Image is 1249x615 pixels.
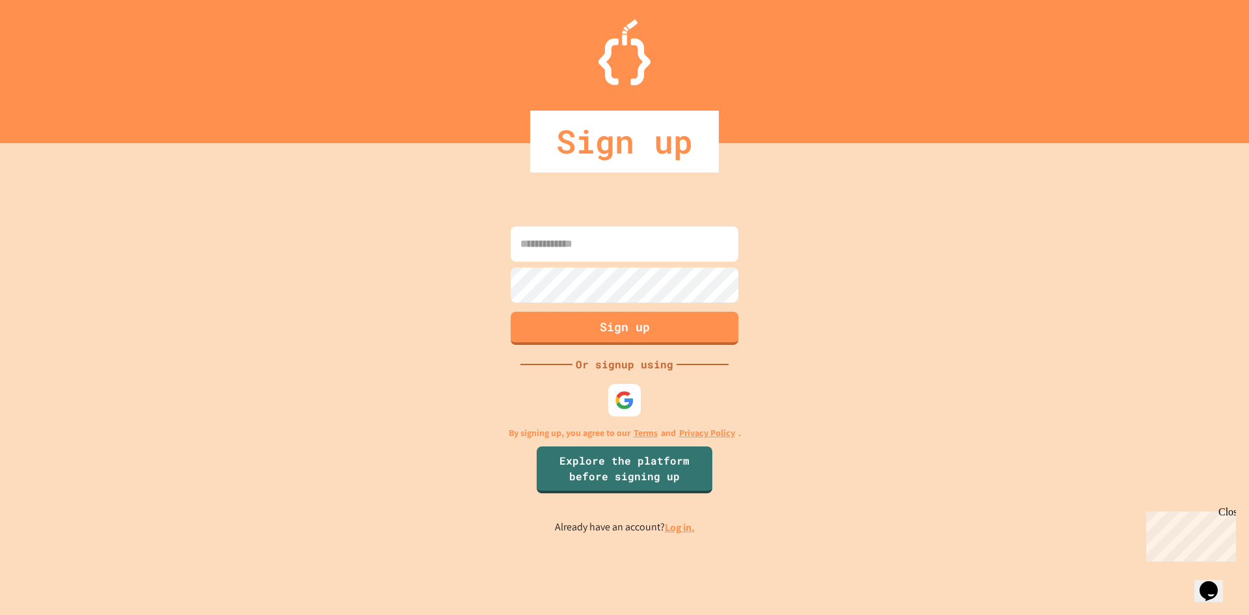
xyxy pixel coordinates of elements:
p: Already have an account? [555,519,695,536]
a: Explore the platform before signing up [537,446,712,493]
div: Sign up [530,111,719,172]
a: Log in. [665,521,695,534]
div: Or signup using [572,357,677,372]
div: Chat with us now!Close [5,5,90,83]
button: Sign up [511,312,738,345]
iframe: chat widget [1194,563,1236,602]
a: Privacy Policy [679,426,735,440]
p: By signing up, you agree to our and . [509,426,741,440]
iframe: chat widget [1141,506,1236,562]
img: google-icon.svg [615,390,634,410]
img: Logo.svg [598,20,651,85]
a: Terms [634,426,658,440]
